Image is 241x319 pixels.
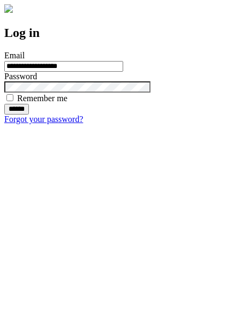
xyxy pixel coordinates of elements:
h2: Log in [4,26,237,40]
a: Forgot your password? [4,115,83,124]
label: Remember me [17,94,67,103]
img: logo-4e3dc11c47720685a147b03b5a06dd966a58ff35d612b21f08c02c0306f2b779.png [4,4,13,13]
label: Password [4,72,37,81]
label: Email [4,51,25,60]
